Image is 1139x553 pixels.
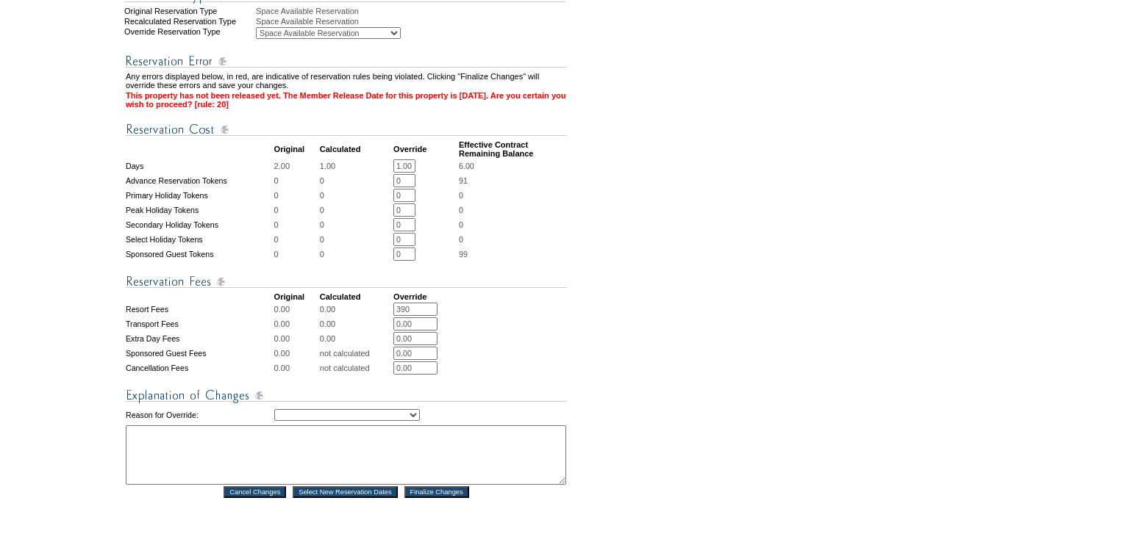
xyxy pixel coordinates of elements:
[126,72,567,90] td: Any errors displayed below, in red, are indicative of reservation rules being violated. Clicking ...
[126,52,567,71] img: Reservation Errors
[320,233,392,246] td: 0
[256,7,568,15] div: Space Available Reservation
[274,233,318,246] td: 0
[459,206,463,214] span: 0
[393,140,457,158] td: Override
[274,347,318,360] td: 0.00
[224,486,286,498] input: Cancel Changes
[126,386,567,405] img: Explanation of Changes
[320,140,392,158] td: Calculated
[459,191,463,200] span: 0
[124,27,254,39] div: Override Reservation Type
[320,317,392,330] td: 0.00
[459,220,463,229] span: 0
[459,176,468,185] span: 91
[126,120,567,139] img: Reservation Cost
[459,235,463,244] span: 0
[274,218,318,231] td: 0
[459,250,468,259] span: 99
[320,247,392,261] td: 0
[274,159,318,173] td: 2.00
[293,486,398,498] input: Select New Reservation Dates
[320,303,392,316] td: 0.00
[459,140,567,158] td: Effective Contract Remaining Balance
[274,247,318,261] td: 0
[126,317,273,330] td: Transport Fees
[126,332,273,345] td: Extra Day Fees
[320,361,392,375] td: not calculated
[274,140,318,158] td: Original
[126,159,273,173] td: Days
[126,303,273,316] td: Resort Fees
[404,486,469,498] input: Finalize Changes
[126,91,567,109] td: This property has not been released yet. The Member Release Date for this property is [DATE]. Are...
[126,247,273,261] td: Sponsored Guest Tokens
[274,303,318,316] td: 0.00
[274,203,318,217] td: 0
[320,203,392,217] td: 0
[320,174,392,187] td: 0
[274,189,318,202] td: 0
[320,332,392,345] td: 0.00
[126,361,273,375] td: Cancellation Fees
[274,332,318,345] td: 0.00
[459,162,474,170] span: 6.00
[126,233,273,246] td: Select Holiday Tokens
[320,189,392,202] td: 0
[320,159,392,173] td: 1.00
[393,292,457,301] td: Override
[274,317,318,330] td: 0.00
[320,347,392,360] td: not calculated
[126,203,273,217] td: Peak Holiday Tokens
[126,189,273,202] td: Primary Holiday Tokens
[126,218,273,231] td: Secondary Holiday Tokens
[274,361,318,375] td: 0.00
[126,174,273,187] td: Advance Reservation Tokens
[256,17,568,26] div: Space Available Reservation
[320,292,392,301] td: Calculated
[124,17,254,26] div: Recalculated Reservation Type
[320,218,392,231] td: 0
[124,7,254,15] div: Original Reservation Type
[126,272,567,291] img: Reservation Fees
[126,347,273,360] td: Sponsored Guest Fees
[274,292,318,301] td: Original
[126,406,273,424] td: Reason for Override:
[274,174,318,187] td: 0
